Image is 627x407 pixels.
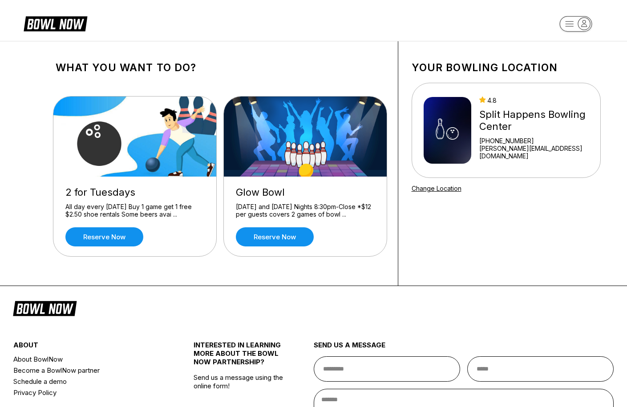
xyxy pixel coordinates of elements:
img: Glow Bowl [224,97,388,177]
a: Privacy Policy [13,387,163,398]
a: Schedule a demo [13,376,163,387]
h1: Your bowling location [412,61,601,74]
a: About BowlNow [13,354,163,365]
div: All day every [DATE] Buy 1 game get 1 free $2.50 shoe rentals Some beers avai ... [65,203,204,218]
a: Reserve now [236,227,314,246]
a: Become a BowlNow partner [13,365,163,376]
img: 2 for Tuesdays [53,97,217,177]
a: Change Location [412,185,461,192]
div: send us a message [314,341,614,356]
h1: What you want to do? [56,61,384,74]
div: [DATE] and [DATE] Nights 8:30pm-Close *$12 per guests covers 2 games of bowl ... [236,203,375,218]
div: about [13,341,163,354]
div: 2 for Tuesdays [65,186,204,198]
div: [PHONE_NUMBER] [479,137,589,145]
div: Glow Bowl [236,186,375,198]
img: Split Happens Bowling Center [424,97,471,164]
a: Reserve now [65,227,143,246]
a: [PERSON_NAME][EMAIL_ADDRESS][DOMAIN_NAME] [479,145,589,160]
div: Split Happens Bowling Center [479,109,589,133]
div: INTERESTED IN LEARNING MORE ABOUT THE BOWL NOW PARTNERSHIP? [194,341,283,373]
div: 4.8 [479,97,589,104]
